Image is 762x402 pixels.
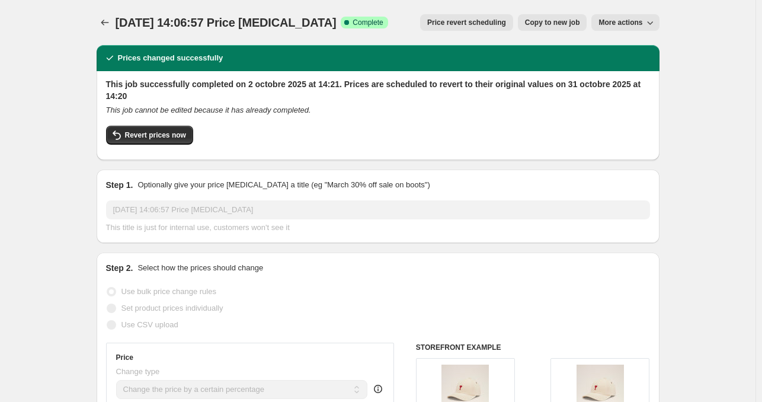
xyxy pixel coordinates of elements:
span: Use CSV upload [121,320,178,329]
button: More actions [591,14,659,31]
h2: This job successfully completed on 2 octobre 2025 at 14:21. Prices are scheduled to revert to the... [106,78,650,102]
span: This title is just for internal use, customers won't see it [106,223,290,232]
button: Revert prices now [106,126,193,145]
p: Optionally give your price [MEDICAL_DATA] a title (eg "March 30% off sale on boots") [137,179,430,191]
input: 30% off holiday sale [106,200,650,219]
span: [DATE] 14:06:57 Price [MEDICAL_DATA] [116,16,337,29]
h2: Step 2. [106,262,133,274]
button: Price change jobs [97,14,113,31]
span: Complete [353,18,383,27]
h6: STOREFRONT EXAMPLE [416,343,650,352]
i: This job cannot be edited because it has already completed. [106,106,311,114]
div: help [372,383,384,395]
h2: Step 1. [106,179,133,191]
span: More actions [598,18,642,27]
h2: Prices changed successfully [118,52,223,64]
p: Select how the prices should change [137,262,263,274]
button: Copy to new job [518,14,587,31]
button: Price revert scheduling [420,14,513,31]
span: Copy to new job [525,18,580,27]
span: Price revert scheduling [427,18,506,27]
span: Set product prices individually [121,304,223,312]
span: Change type [116,367,160,376]
h3: Price [116,353,133,362]
span: Revert prices now [125,130,186,140]
span: Use bulk price change rules [121,287,216,296]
